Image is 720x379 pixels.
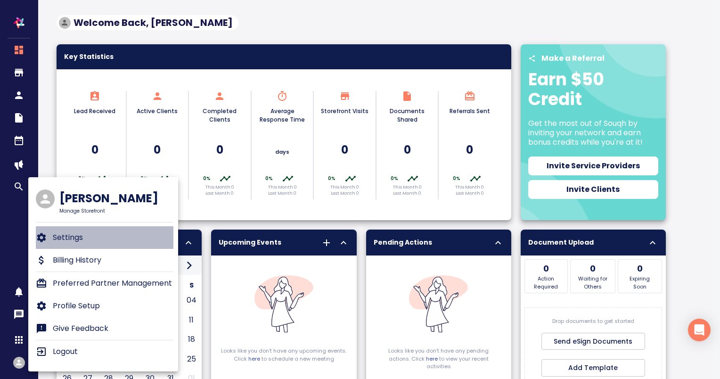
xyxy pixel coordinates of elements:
[53,232,83,243] p: Settings
[59,189,158,207] h6: [PERSON_NAME]
[53,323,108,334] p: Give Feedback
[53,300,100,312] p: Profile Setup
[53,346,78,357] p: Logout
[59,207,158,214] p: Manage Storefront
[688,319,711,341] div: Open Intercom Messenger
[53,255,101,266] p: Billing History
[53,278,172,289] p: Preferred Partner Management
